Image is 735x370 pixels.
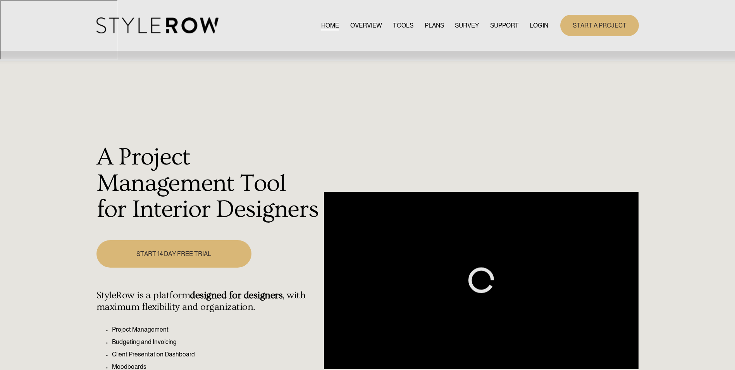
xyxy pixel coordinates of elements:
a: HOME [321,20,339,31]
a: OVERVIEW [350,20,382,31]
h4: StyleRow is a platform , with maximum flexibility and organization. [96,290,320,313]
a: folder dropdown [490,20,519,31]
a: PLANS [425,20,444,31]
strong: designed for designers [190,290,282,301]
img: StyleRow [96,17,219,33]
span: SUPPORT [490,21,519,30]
p: Project Management [112,325,320,334]
a: START A PROJECT [560,15,639,36]
a: LOGIN [530,20,548,31]
h1: A Project Management Tool for Interior Designers [96,144,320,223]
p: Budgeting and Invoicing [112,337,320,347]
a: START 14 DAY FREE TRIAL [96,240,251,268]
a: TOOLS [393,20,413,31]
a: SURVEY [455,20,479,31]
p: Client Presentation Dashboard [112,350,320,359]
